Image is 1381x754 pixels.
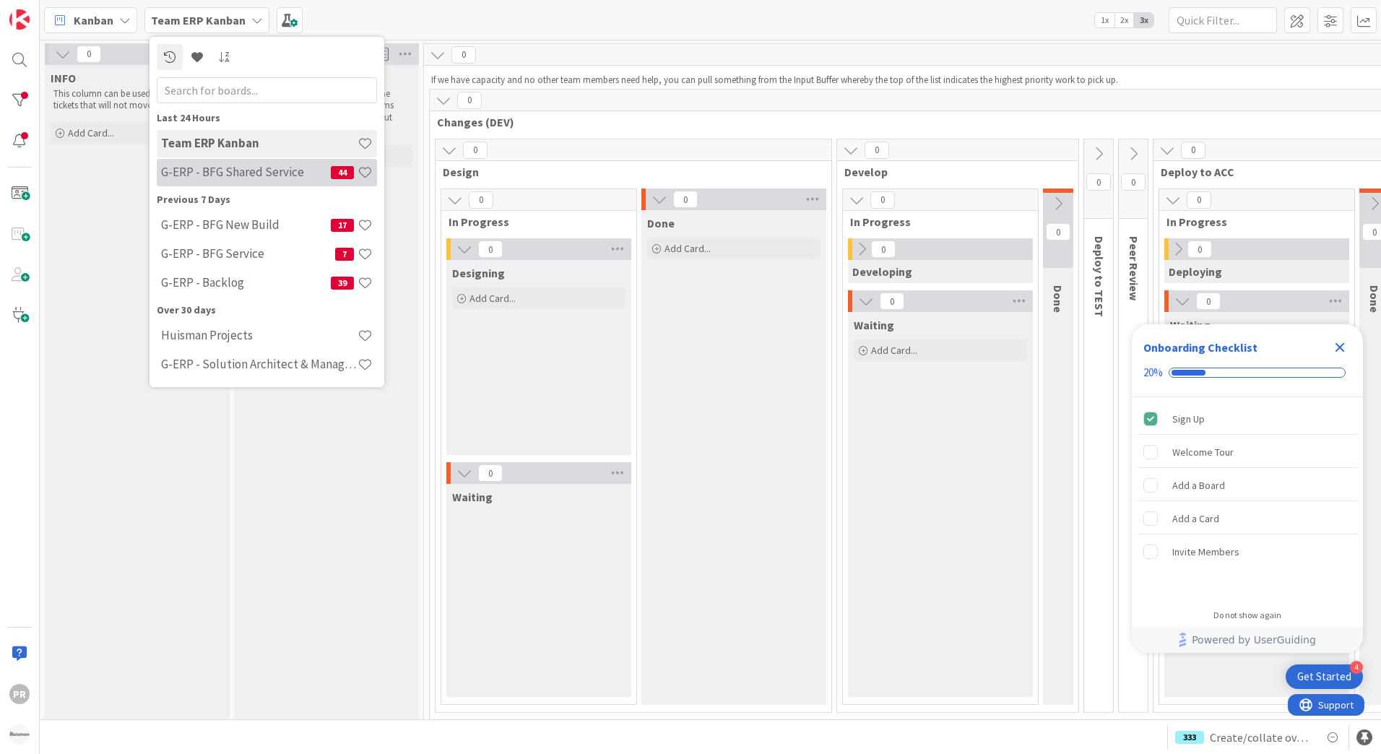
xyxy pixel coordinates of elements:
div: Add a Card is incomplete. [1138,503,1357,534]
div: PR [9,684,30,704]
span: In Progress [449,214,618,229]
span: Deploy to TEST [1092,236,1107,317]
div: Add a Board is incomplete. [1138,469,1357,501]
span: In Progress [1166,214,1336,229]
div: Do not show again [1213,610,1281,621]
span: 2x [1114,13,1134,27]
h4: Huisman Projects [161,328,358,342]
span: 0 [77,45,101,63]
div: Welcome Tour [1172,443,1234,461]
div: Previous 7 Days [157,192,377,207]
span: Deploy to ACC [1161,165,1377,179]
span: 39 [331,277,354,290]
div: Onboarding Checklist [1143,339,1257,356]
span: 1x [1095,13,1114,27]
span: 3x [1134,13,1153,27]
span: Add Card... [469,292,516,305]
div: Welcome Tour is incomplete. [1138,436,1357,468]
div: Add a Card [1172,510,1219,527]
div: Checklist items [1132,397,1363,600]
div: Open Get Started checklist, remaining modules: 4 [1286,664,1363,689]
span: 0 [469,191,493,209]
span: Add Card... [664,242,711,255]
div: Footer [1132,627,1363,653]
div: Checklist progress: 20% [1143,366,1351,379]
span: 0 [1121,173,1146,191]
span: 0 [870,191,895,209]
span: 0 [865,142,889,159]
span: 0 [463,142,488,159]
h4: G-ERP - BFG Shared Service [161,165,331,179]
b: Team ERP Kanban [151,13,246,27]
span: 7 [335,248,354,261]
div: 20% [1143,366,1163,379]
div: 333 [1175,731,1204,744]
h4: G-ERP - Solution Architect & Management [161,357,358,371]
p: This column can be used for informational tickets that will not move across the board [53,88,221,112]
span: Designing [452,266,505,280]
div: Sign Up [1172,410,1205,428]
span: Develop [844,165,1060,179]
h4: Team ERP Kanban [161,136,358,150]
span: 0 [673,191,698,208]
span: Create/collate overview of Facility applications [1210,729,1312,746]
span: 0 [871,240,896,258]
div: Checklist Container [1132,324,1363,653]
div: Close Checklist [1328,336,1351,359]
span: 0 [1187,191,1211,209]
div: 4 [1350,661,1363,674]
span: Developing [852,264,912,279]
input: Search for boards... [157,77,377,103]
span: 44 [331,166,354,179]
span: 0 [478,464,503,482]
h4: G-ERP - BFG Service [161,246,335,261]
a: Powered by UserGuiding [1139,627,1356,653]
span: 0 [1196,292,1221,310]
img: Visit kanbanzone.com [9,9,30,30]
div: Last 24 Hours [157,110,377,126]
h4: G-ERP - BFG New Build [161,217,331,232]
div: Invite Members is incomplete. [1138,536,1357,568]
span: Design [443,165,813,179]
span: Peer Review [1127,236,1141,300]
span: Waiting [1170,318,1211,332]
div: Invite Members [1172,543,1239,560]
span: 17 [331,219,354,232]
div: Get Started [1297,669,1351,684]
span: In Progress [850,214,1020,229]
span: Waiting [452,490,493,504]
span: 0 [478,240,503,258]
span: Done [647,216,675,230]
h4: G-ERP - Backlog [161,275,331,290]
span: 0 [1187,240,1212,258]
span: Done [1051,285,1065,313]
span: INFO [51,71,76,85]
span: Powered by UserGuiding [1192,631,1316,649]
span: 0 [1086,173,1111,191]
span: 0 [457,92,482,109]
div: Sign Up is complete. [1138,403,1357,435]
span: Add Card... [68,126,114,139]
div: Over 30 days [157,303,377,318]
span: Waiting [854,318,894,332]
span: Support [30,2,66,19]
input: Quick Filter... [1169,7,1277,33]
span: Deploying [1169,264,1222,279]
span: Add Card... [871,344,917,357]
span: 0 [880,292,904,310]
div: Add a Board [1172,477,1225,494]
span: Kanban [74,12,113,29]
span: 0 [451,46,476,64]
span: 0 [1046,223,1070,240]
img: avatar [9,724,30,745]
span: 0 [1181,142,1205,159]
